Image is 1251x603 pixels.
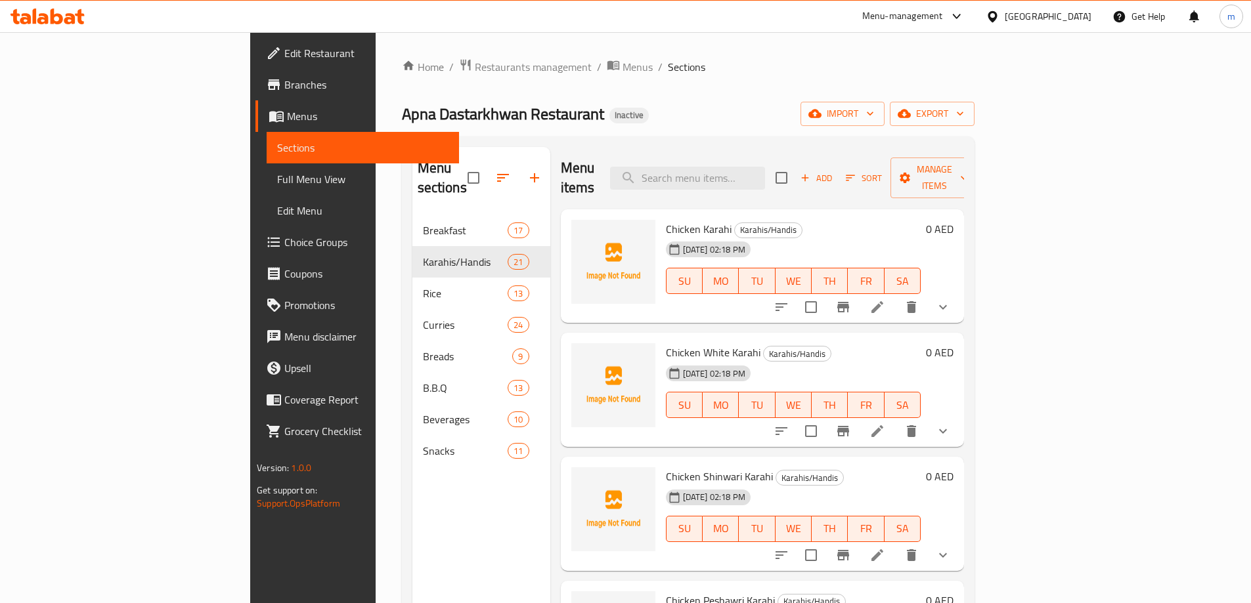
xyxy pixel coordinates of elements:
span: Select all sections [460,164,487,192]
div: items [508,285,529,301]
span: 9 [513,350,528,363]
button: Add [795,168,837,188]
span: WE [781,519,806,538]
span: m [1227,9,1235,24]
a: Branches [255,69,459,100]
div: Breads9 [412,341,550,372]
span: MO [708,519,734,538]
div: Karahis/Handis [763,346,831,362]
span: FR [853,272,879,291]
span: Branches [284,77,449,93]
button: SA [885,516,921,542]
a: Coupons [255,258,459,289]
span: SU [672,272,697,291]
a: Upsell [255,352,459,384]
button: sort-choices [766,415,797,447]
button: TH [812,268,848,294]
span: Add [799,171,834,186]
span: export [900,106,964,122]
button: Branch-specific-item [827,539,859,571]
a: Menus [255,100,459,132]
button: MO [703,516,739,542]
a: Edit menu item [869,547,885,563]
div: items [508,254,529,270]
span: Sort items [837,168,890,188]
span: 11 [508,445,528,457]
span: Manage items [901,161,968,194]
a: Edit menu item [869,423,885,439]
button: sort-choices [766,291,797,323]
img: Chicken Karahi [571,220,655,304]
span: [DATE] 02:18 PM [678,491,751,503]
span: SA [890,272,915,291]
h6: 0 AED [926,343,954,362]
li: / [597,59,602,75]
img: Chicken White Karahi [571,343,655,427]
nav: Menu sections [412,209,550,472]
button: Add section [519,162,550,194]
button: SU [666,268,703,294]
button: Branch-specific-item [827,415,859,447]
div: Rice13 [412,278,550,309]
span: MO [708,396,734,415]
span: Menus [623,59,653,75]
button: TU [739,268,775,294]
img: Chicken Shinwari Karahi [571,467,655,551]
span: Coupons [284,266,449,281]
div: items [508,411,529,427]
span: Karahis/Handis [776,470,843,486]
button: Branch-specific-item [827,291,859,323]
button: sort-choices [766,539,797,571]
svg: Show Choices [935,423,951,439]
a: Coverage Report [255,384,459,415]
button: MO [703,268,739,294]
div: Breakfast [423,222,508,238]
span: Choice Groups [284,234,449,250]
nav: breadcrumb [402,58,975,75]
button: export [890,102,975,126]
button: delete [896,415,927,447]
div: Karahis/Handis [776,470,844,486]
button: SA [885,392,921,418]
a: Edit Menu [267,195,459,226]
span: Edit Menu [277,203,449,218]
div: Beverages10 [412,404,550,435]
button: MO [703,392,739,418]
a: Promotions [255,289,459,321]
div: Beverages [423,411,508,427]
span: Grocery Checklist [284,423,449,439]
span: MO [708,272,734,291]
button: Sort [843,168,885,188]
span: Full Menu View [277,171,449,187]
span: Chicken White Karahi [666,343,760,362]
button: FR [848,516,884,542]
div: Karahis/Handis21 [412,246,550,278]
button: WE [776,516,812,542]
span: B.B.Q [423,380,508,396]
button: show more [927,539,959,571]
button: WE [776,392,812,418]
span: Menu disclaimer [284,329,449,344]
span: Apna Dastarkhwan Restaurant [402,99,604,129]
span: Breads [423,348,513,364]
span: TH [817,519,843,538]
span: Sort [846,171,882,186]
span: Select section [768,164,795,192]
span: Sections [277,140,449,156]
span: Coverage Report [284,392,449,407]
svg: Show Choices [935,299,951,315]
input: search [610,167,765,190]
span: Edit Restaurant [284,45,449,61]
span: TU [744,272,770,291]
button: TU [739,392,775,418]
a: Menus [607,58,653,75]
div: B.B.Q13 [412,372,550,404]
div: items [508,317,529,333]
span: Add item [795,168,837,188]
span: SU [672,396,697,415]
span: Upsell [284,360,449,376]
button: WE [776,268,812,294]
div: Snacks [423,443,508,459]
a: Choice Groups [255,226,459,258]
